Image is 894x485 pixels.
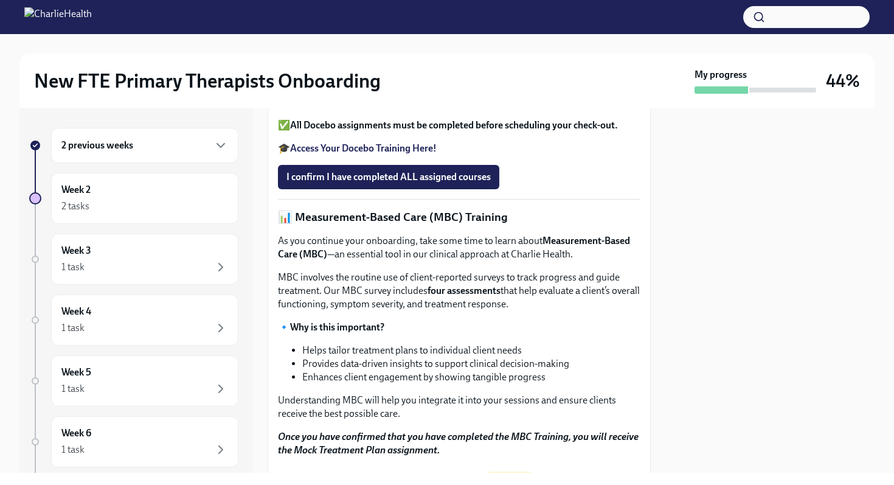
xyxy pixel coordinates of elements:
p: Understanding MBC will help you integrate it into your sessions and ensure clients receive the be... [278,394,640,420]
strong: All Docebo assignments must be completed before scheduling your check-out. [290,119,618,131]
strong: four assessments [428,285,501,296]
li: Provides data-driven insights to support clinical decision-making [302,357,640,371]
p: ✅ [278,119,640,132]
a: Week 31 task [29,234,238,285]
div: 1 task [61,260,85,274]
p: MBC involves the routine use of client-reported surveys to track progress and guide treatment. Ou... [278,271,640,311]
h6: Week 2 [61,183,91,197]
div: 1 task [61,382,85,396]
div: 1 task [61,443,85,456]
p: 🎓 [278,142,640,155]
h6: Week 6 [61,427,91,440]
li: Enhances client engagement by showing tangible progress [302,371,640,384]
div: 1 task [61,321,85,335]
p: As you continue your onboarding, take some time to learn about —an essential tool in our clinical... [278,234,640,261]
h2: New FTE Primary Therapists Onboarding [34,69,381,93]
strong: My progress [695,68,747,82]
div: 2 tasks [61,200,89,213]
a: Week 41 task [29,295,238,346]
button: I confirm I have completed ALL assigned courses [278,165,499,189]
a: Access Your Docebo Training Here! [290,142,437,154]
p: 🔹 [278,321,640,334]
img: CharlieHealth [24,7,92,27]
h6: Week 3 [61,244,91,257]
h6: 2 previous weeks [61,139,133,152]
li: Helps tailor treatment plans to individual client needs [302,344,640,357]
a: Week 61 task [29,416,238,467]
strong: Once you have confirmed that you have completed the MBC Training, you will receive the Mock Treat... [278,431,639,456]
strong: Why is this important? [290,321,384,333]
h6: Week 5 [61,366,91,379]
h3: 44% [826,70,860,92]
h6: Week 4 [61,305,91,318]
span: I confirm I have completed ALL assigned courses [286,171,491,183]
a: Week 51 task [29,355,238,406]
div: 2 previous weeks [51,128,238,163]
p: 📊 Measurement-Based Care (MBC) Training [278,209,640,225]
a: Week 22 tasks [29,173,238,224]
